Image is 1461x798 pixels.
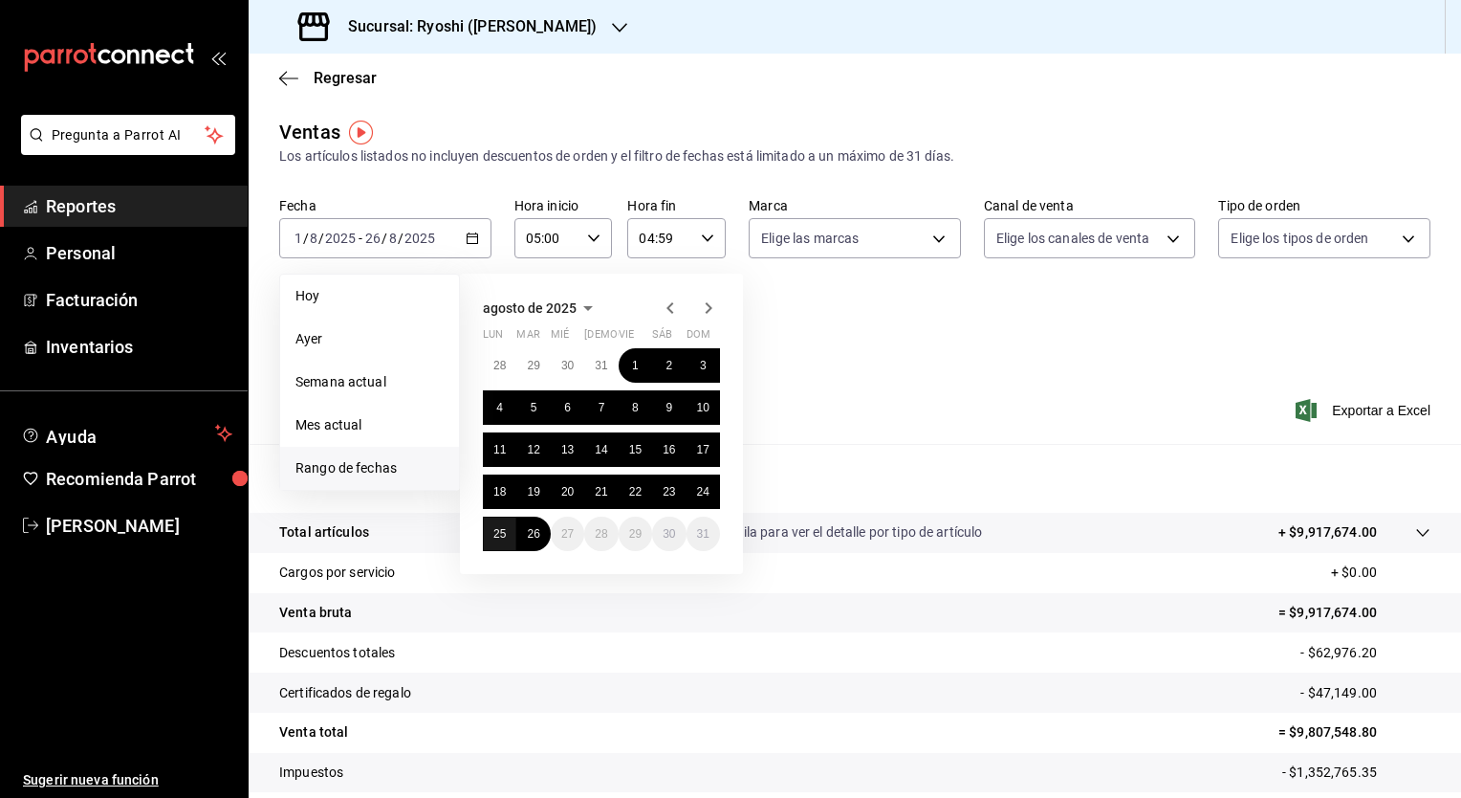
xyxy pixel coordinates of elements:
[309,231,318,246] input: --
[663,485,675,499] abbr: 23 de agosto de 2025
[324,231,357,246] input: ----
[279,146,1430,166] div: Los artículos listados no incluyen descuentos de orden y el filtro de fechas está limitado a un m...
[629,443,642,456] abbr: 15 de agosto de 2025
[516,517,550,551] button: 26 de agosto de 2025
[295,286,444,306] span: Hoy
[483,517,516,551] button: 25 de agosto de 2025
[1278,603,1430,623] p: = $9,917,674.00
[663,443,675,456] abbr: 16 de agosto de 2025
[52,125,206,145] span: Pregunta a Parrot AI
[483,328,503,348] abbr: lunes
[1282,763,1430,783] p: - $1,352,765.35
[996,229,1149,248] span: Elige los canales de venta
[516,475,550,509] button: 19 de agosto de 2025
[599,401,605,414] abbr: 7 de agosto de 2025
[493,359,506,372] abbr: 28 de julio de 2025
[561,485,574,499] abbr: 20 de agosto de 2025
[516,328,539,348] abbr: martes
[279,522,369,543] p: Total artículos
[619,328,634,348] abbr: viernes
[749,199,961,212] label: Marca
[21,115,235,155] button: Pregunta a Parrot AI
[359,231,362,246] span: -
[551,432,584,467] button: 13 de agosto de 2025
[595,485,607,499] abbr: 21 de agosto de 2025
[333,15,597,38] h3: Sucursal: Ryoshi ([PERSON_NAME])
[687,328,710,348] abbr: domingo
[697,443,709,456] abbr: 17 de agosto de 2025
[584,432,618,467] button: 14 de agosto de 2025
[295,458,444,478] span: Rango de fechas
[619,390,652,425] button: 8 de agosto de 2025
[279,467,1430,490] p: Resumen
[210,50,226,65] button: open_drawer_menu
[493,485,506,499] abbr: 18 de agosto de 2025
[493,527,506,541] abbr: 25 de agosto de 2025
[564,401,571,414] abbr: 6 de agosto de 2025
[584,475,618,509] button: 21 de agosto de 2025
[483,300,577,316] span: agosto de 2025
[516,432,550,467] button: 12 de agosto de 2025
[697,485,709,499] abbr: 24 de agosto de 2025
[279,199,491,212] label: Fecha
[984,199,1196,212] label: Canal de venta
[388,231,398,246] input: --
[527,359,539,372] abbr: 29 de julio de 2025
[652,432,686,467] button: 16 de agosto de 2025
[483,432,516,467] button: 11 de agosto de 2025
[516,390,550,425] button: 5 de agosto de 2025
[652,390,686,425] button: 9 de agosto de 2025
[619,348,652,383] button: 1 de agosto de 2025
[403,231,436,246] input: ----
[527,443,539,456] abbr: 12 de agosto de 2025
[663,527,675,541] abbr: 30 de agosto de 2025
[483,390,516,425] button: 4 de agosto de 2025
[382,231,387,246] span: /
[632,359,639,372] abbr: 1 de agosto de 2025
[279,603,352,623] p: Venta bruta
[398,231,403,246] span: /
[516,348,550,383] button: 29 de julio de 2025
[687,432,720,467] button: 17 de agosto de 2025
[303,231,309,246] span: /
[561,443,574,456] abbr: 13 de agosto de 2025
[687,517,720,551] button: 31 de agosto de 2025
[700,359,707,372] abbr: 3 de agosto de 2025
[652,475,686,509] button: 23 de agosto de 2025
[314,69,377,87] span: Regresar
[619,517,652,551] button: 29 de agosto de 2025
[584,517,618,551] button: 28 de agosto de 2025
[279,722,348,743] p: Venta total
[619,475,652,509] button: 22 de agosto de 2025
[551,390,584,425] button: 6 de agosto de 2025
[349,121,373,144] img: Tooltip marker
[46,287,232,313] span: Facturación
[561,359,574,372] abbr: 30 de julio de 2025
[761,229,859,248] span: Elige las marcas
[295,372,444,392] span: Semana actual
[279,118,340,146] div: Ventas
[13,139,235,159] a: Pregunta a Parrot AI
[46,513,232,539] span: [PERSON_NAME]
[279,563,396,583] p: Cargos por servicio
[1299,399,1430,422] button: Exportar a Excel
[687,390,720,425] button: 10 de agosto de 2025
[687,348,720,383] button: 3 de agosto de 2025
[294,231,303,246] input: --
[1300,683,1430,703] p: - $47,149.00
[551,348,584,383] button: 30 de julio de 2025
[527,527,539,541] abbr: 26 de agosto de 2025
[46,240,232,266] span: Personal
[629,527,642,541] abbr: 29 de agosto de 2025
[632,401,639,414] abbr: 8 de agosto de 2025
[551,517,584,551] button: 27 de agosto de 2025
[619,432,652,467] button: 15 de agosto de 2025
[527,485,539,499] abbr: 19 de agosto de 2025
[279,643,395,663] p: Descuentos totales
[697,401,709,414] abbr: 10 de agosto de 2025
[687,475,720,509] button: 24 de agosto de 2025
[551,328,569,348] abbr: miércoles
[665,359,672,372] abbr: 2 de agosto de 2025
[1300,643,1430,663] p: - $62,976.20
